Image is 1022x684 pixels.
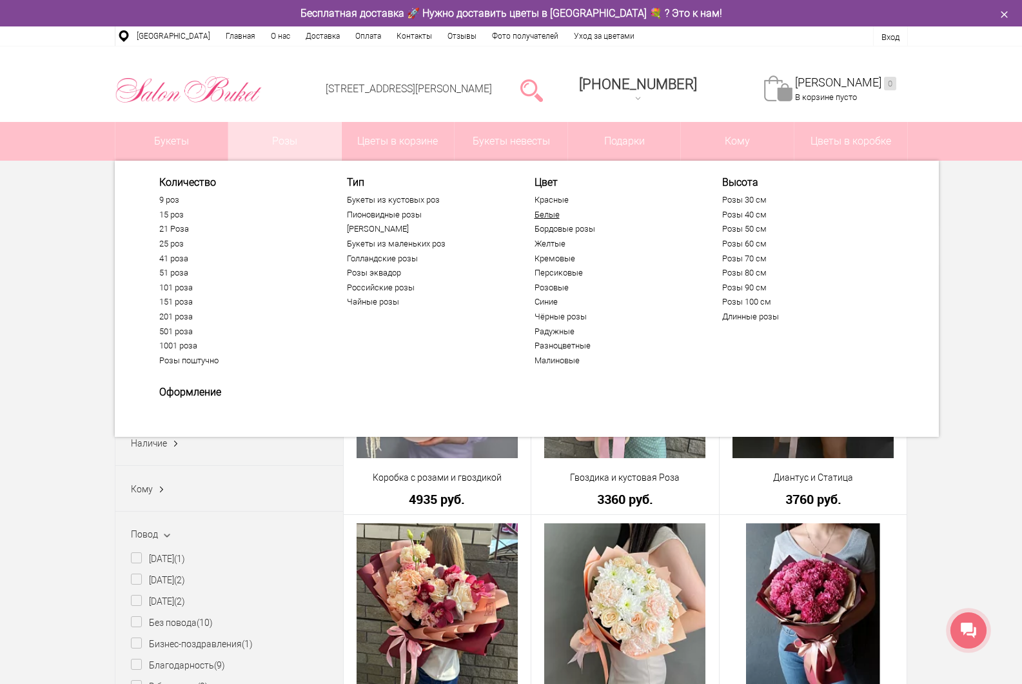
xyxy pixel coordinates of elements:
a: Голландские розы [347,254,506,264]
a: Цветы в корзине [342,122,455,161]
span: Наличие [131,438,167,448]
a: Бордовые розы [535,224,693,234]
a: 501 роза [159,327,318,337]
label: Благодарность [131,659,225,672]
a: 1001 роза [159,341,318,351]
div: Бесплатная доставка 🚀 Нужно доставить цветы в [GEOGRAPHIC_DATA] 💐 ? Это к нам! [105,6,918,20]
label: Без повода [131,616,213,630]
a: Малиновые [535,356,693,366]
img: Цветы Нижний Новгород [115,73,262,106]
span: В корзине пусто [795,92,857,102]
ins: (2) [174,596,185,607]
a: Диантус и Статица [728,471,899,485]
a: Радужные [535,327,693,337]
a: 3360 руб. [540,492,711,506]
label: [DATE] [131,595,185,609]
a: Желтые [535,239,693,249]
a: Розы 50 см [722,224,881,234]
span: Кому [681,122,794,161]
a: Доставка [298,26,348,46]
a: 21 Роза [159,224,318,234]
ins: 0 [884,77,896,90]
a: Уход за цветами [566,26,642,46]
ins: (1) [174,554,185,564]
a: Красные [535,195,693,205]
a: Коробка с розами и гвоздикой [352,471,523,485]
a: Разноцветные [535,341,693,351]
a: [PERSON_NAME] [347,224,506,234]
a: Букеты из маленьких роз [347,239,506,249]
a: Букеты из кустовых роз [347,195,506,205]
a: [PHONE_NUMBER] [571,72,705,108]
a: Гвоздика и кустовая Роза [540,471,711,485]
ins: (10) [197,618,213,628]
a: Отзывы [440,26,484,46]
a: Розы 30 см [722,195,881,205]
a: Главная [218,26,263,46]
a: Белые [535,210,693,220]
a: 25 роз [159,239,318,249]
label: Бизнес-поздравления [131,638,253,651]
label: [DATE] [131,552,185,566]
a: Розы поштучно [159,356,318,366]
a: Розы [228,122,341,161]
a: 41 роза [159,254,318,264]
a: Розы 60 см [722,239,881,249]
a: Букеты [115,122,228,161]
a: Розовые [535,283,693,293]
a: Розы 90 см [722,283,881,293]
a: Розы 80 см [722,268,881,278]
ins: (9) [214,660,225,670]
a: [PERSON_NAME] [795,75,896,90]
a: 15 роз [159,210,318,220]
a: Чайные розы [347,297,506,307]
span: Оформление [159,386,318,398]
a: Контакты [389,26,440,46]
a: 51 роза [159,268,318,278]
a: Пионовидные розы [347,210,506,220]
a: Оплата [348,26,389,46]
a: Розы 100 см [722,297,881,307]
span: Повод [131,529,158,539]
a: 4935 руб. [352,492,523,506]
a: Букеты невесты [455,122,567,161]
a: Розы эквадор [347,268,506,278]
span: Высота [722,176,881,188]
a: Розы 70 см [722,254,881,264]
a: 3760 руб. [728,492,899,506]
a: Российские розы [347,283,506,293]
a: Синие [535,297,693,307]
span: Тип [347,176,506,188]
a: Цветы в коробке [794,122,907,161]
span: [PHONE_NUMBER] [579,76,697,92]
a: Длинные розы [722,312,881,322]
a: Розы 40 см [722,210,881,220]
span: Цвет [535,176,693,188]
a: Кремовые [535,254,693,264]
a: Чёрные розы [535,312,693,322]
span: Количество [159,176,318,188]
span: Кому [131,484,153,494]
a: Персиковые [535,268,693,278]
a: Подарки [568,122,681,161]
label: [DATE] [131,574,185,587]
a: Вход [881,32,899,42]
a: 151 роза [159,297,318,307]
a: 101 роза [159,283,318,293]
ins: (2) [174,575,185,585]
ins: (1) [242,639,253,649]
a: 201 роза [159,312,318,322]
a: [STREET_ADDRESS][PERSON_NAME] [326,83,492,95]
a: О нас [263,26,298,46]
a: [GEOGRAPHIC_DATA] [129,26,218,46]
a: Фото получателей [484,26,566,46]
a: 9 роз [159,195,318,205]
